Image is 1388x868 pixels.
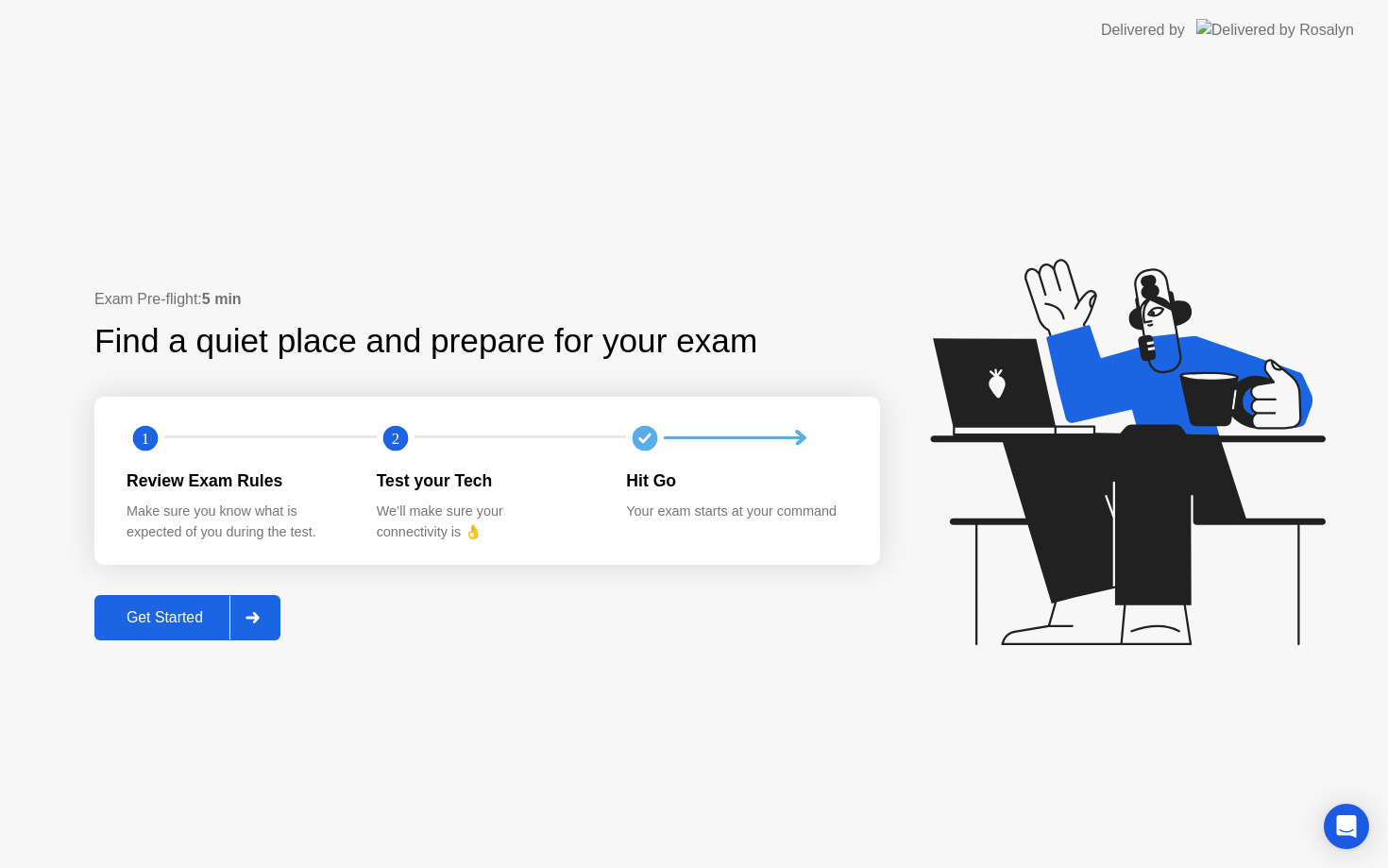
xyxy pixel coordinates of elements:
[127,502,347,542] div: Make sure you know what is expected of you during the test.
[392,429,399,447] text: 2
[94,316,760,366] div: Find a quiet place and prepare for your exam
[1101,19,1185,42] div: Delivered by
[377,502,597,542] div: We’ll make sure your connectivity is 👌
[202,291,242,307] b: 5 min
[142,429,149,447] text: 1
[626,502,846,522] div: Your exam starts at your command
[1324,804,1369,849] div: Open Intercom Messenger
[94,595,280,640] button: Get Started
[377,468,597,493] div: Test your Tech
[94,288,880,311] div: Exam Pre-flight:
[626,468,846,493] div: Hit Go
[127,468,347,493] div: Review Exam Rules
[1196,19,1354,41] img: Delivered by Rosalyn
[100,609,229,626] div: Get Started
